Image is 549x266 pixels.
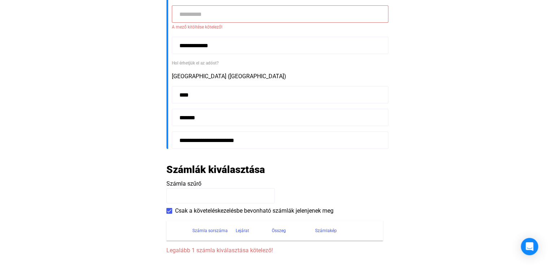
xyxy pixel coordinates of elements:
[166,246,383,255] span: Legalább 1 számla kiválasztása kötelező!
[315,226,374,235] div: Számlakép
[315,226,337,235] div: Számlakép
[236,226,249,235] div: Lejárat
[236,226,272,235] div: Lejárat
[192,226,236,235] div: Számla sorszáma
[272,226,286,235] div: Összeg
[172,59,383,67] div: Hol érhetjük el az adóst?
[172,72,383,81] div: [GEOGRAPHIC_DATA] ([GEOGRAPHIC_DATA])
[192,226,228,235] div: Számla sorszáma
[172,23,383,31] span: A mező kitöltése kötelező!
[166,163,265,176] h2: Számlák kiválasztása
[175,207,334,215] span: Csak a követeléskezelésbe bevonható számlák jelenjenek meg
[166,180,201,187] span: Számla szűrő
[272,226,315,235] div: Összeg
[521,238,538,255] div: Open Intercom Messenger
